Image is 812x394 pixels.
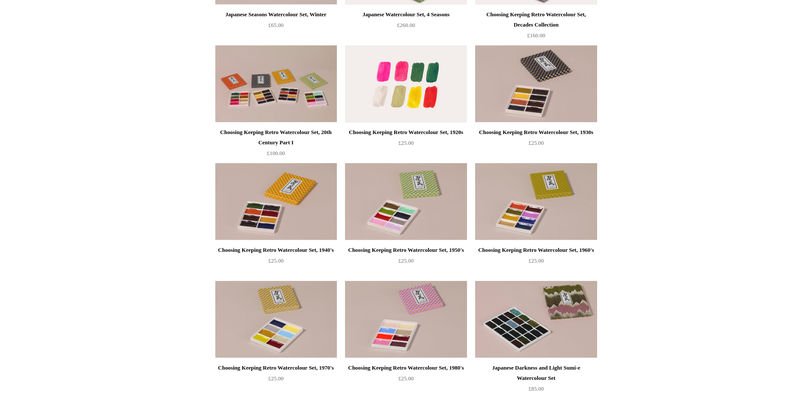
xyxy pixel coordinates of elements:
[268,375,284,382] span: £25.00
[477,127,595,137] div: Choosing Keeping Retro Watercolour Set, 1930s
[215,9,337,45] a: Japanese Seasons Watercolour Set, Winter £65.00
[215,281,337,358] a: Choosing Keeping Retro Watercolour Set, 1970's Choosing Keeping Retro Watercolour Set, 1970's
[475,281,597,358] a: Japanese Darkness and Light Sumi-e Watercolour Set Japanese Darkness and Light Sumi-e Watercolour...
[345,281,467,358] a: Choosing Keeping Retro Watercolour Set, 1980's Choosing Keeping Retro Watercolour Set, 1980's
[397,22,415,28] span: £260.00
[475,127,597,162] a: Choosing Keeping Retro Watercolour Set, 1930s £25.00
[345,245,467,280] a: Choosing Keeping Retro Watercolour Set, 1950's £25.00
[527,32,545,39] span: £160.00
[347,127,464,137] div: Choosing Keeping Retro Watercolour Set, 1920s
[399,375,414,382] span: £25.00
[267,150,285,156] span: £100.00
[475,45,597,122] img: Choosing Keeping Retro Watercolour Set, 1930s
[347,363,464,373] div: Choosing Keeping Retro Watercolour Set, 1980's
[345,9,467,45] a: Japanese Watercolour Set, 4 Seasons £260.00
[529,385,544,392] span: £85.00
[477,245,595,255] div: Choosing Keeping Retro Watercolour Set, 1960's
[217,127,335,148] div: Choosing Keeping Retro Watercolour Set, 20th Century Part I
[399,140,414,146] span: £25.00
[477,9,595,30] div: Choosing Keeping Retro Watercolour Set, Decades Collection
[529,140,544,146] span: £25.00
[268,257,284,264] span: £25.00
[345,163,467,240] a: Choosing Keeping Retro Watercolour Set, 1950's Choosing Keeping Retro Watercolour Set, 1950's
[399,257,414,264] span: £25.00
[215,45,337,122] img: Choosing Keeping Retro Watercolour Set, 20th Century Part I
[345,163,467,240] img: Choosing Keeping Retro Watercolour Set, 1950's
[345,281,467,358] img: Choosing Keeping Retro Watercolour Set, 1980's
[217,9,335,20] div: Japanese Seasons Watercolour Set, Winter
[215,163,337,240] img: Choosing Keeping Retro Watercolour Set, 1940's
[475,163,597,240] a: Choosing Keeping Retro Watercolour Set, 1960's Choosing Keeping Retro Watercolour Set, 1960's
[345,127,467,162] a: Choosing Keeping Retro Watercolour Set, 1920s £25.00
[477,363,595,383] div: Japanese Darkness and Light Sumi-e Watercolour Set
[215,281,337,358] img: Choosing Keeping Retro Watercolour Set, 1970's
[215,245,337,280] a: Choosing Keeping Retro Watercolour Set, 1940's £25.00
[345,45,467,122] a: Choosing Keeping Retro Watercolour Set, 1920s Choosing Keeping Retro Watercolour Set, 1920s
[215,45,337,122] a: Choosing Keeping Retro Watercolour Set, 20th Century Part I Choosing Keeping Retro Watercolour Se...
[345,45,467,122] img: Choosing Keeping Retro Watercolour Set, 1920s
[475,281,597,358] img: Japanese Darkness and Light Sumi-e Watercolour Set
[475,245,597,280] a: Choosing Keeping Retro Watercolour Set, 1960's £25.00
[268,22,284,28] span: £65.00
[217,363,335,373] div: Choosing Keeping Retro Watercolour Set, 1970's
[475,9,597,45] a: Choosing Keeping Retro Watercolour Set, Decades Collection £160.00
[215,163,337,240] a: Choosing Keeping Retro Watercolour Set, 1940's Choosing Keeping Retro Watercolour Set, 1940's
[475,163,597,240] img: Choosing Keeping Retro Watercolour Set, 1960's
[347,9,464,20] div: Japanese Watercolour Set, 4 Seasons
[347,245,464,255] div: Choosing Keeping Retro Watercolour Set, 1950's
[215,127,337,162] a: Choosing Keeping Retro Watercolour Set, 20th Century Part I £100.00
[529,257,544,264] span: £25.00
[217,245,335,255] div: Choosing Keeping Retro Watercolour Set, 1940's
[475,45,597,122] a: Choosing Keeping Retro Watercolour Set, 1930s Choosing Keeping Retro Watercolour Set, 1930s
